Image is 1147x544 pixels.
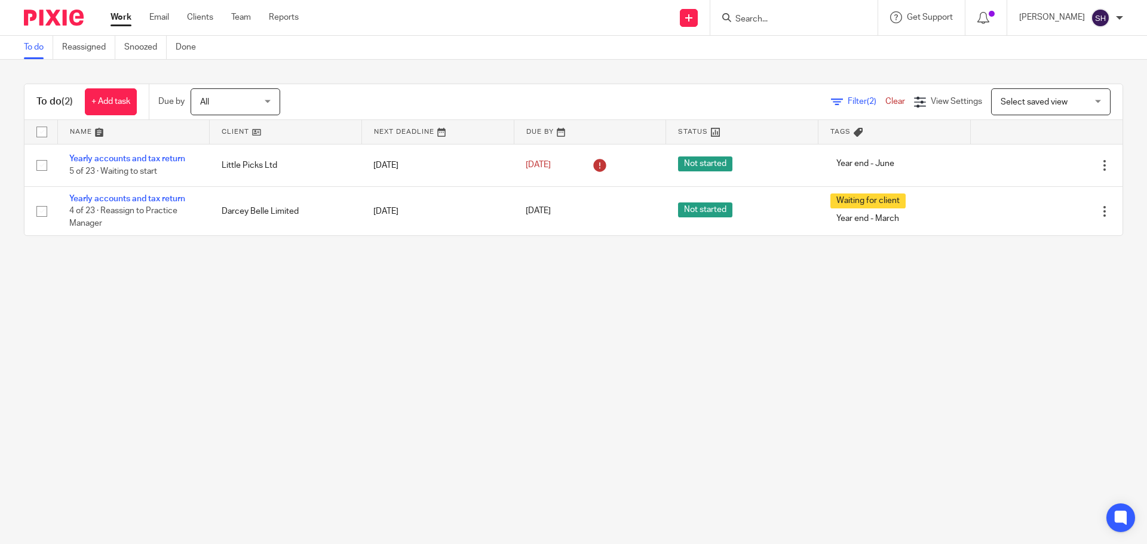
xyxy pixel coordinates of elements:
[176,36,205,59] a: Done
[231,11,251,23] a: Team
[830,156,900,171] span: Year end - June
[848,97,885,106] span: Filter
[1019,11,1085,23] p: [PERSON_NAME]
[678,156,732,171] span: Not started
[69,195,185,203] a: Yearly accounts and tax return
[85,88,137,115] a: + Add task
[210,144,362,186] td: Little Picks Ltd
[361,144,514,186] td: [DATE]
[149,11,169,23] a: Email
[830,211,905,226] span: Year end - March
[124,36,167,59] a: Snoozed
[361,186,514,235] td: [DATE]
[187,11,213,23] a: Clients
[1001,98,1068,106] span: Select saved view
[1091,8,1110,27] img: svg%3E
[830,193,906,208] span: Waiting for client
[62,97,73,106] span: (2)
[678,202,732,217] span: Not started
[526,161,551,170] span: [DATE]
[269,11,299,23] a: Reports
[867,97,876,106] span: (2)
[734,14,842,25] input: Search
[210,186,362,235] td: Darcey Belle Limited
[36,96,73,108] h1: To do
[24,10,84,26] img: Pixie
[158,96,185,107] p: Due by
[830,128,851,135] span: Tags
[69,207,177,228] span: 4 of 23 · Reassign to Practice Manager
[69,155,185,163] a: Yearly accounts and tax return
[885,97,905,106] a: Clear
[200,98,209,106] span: All
[69,167,157,176] span: 5 of 23 · Waiting to start
[24,36,53,59] a: To do
[526,207,551,216] span: [DATE]
[111,11,131,23] a: Work
[62,36,115,59] a: Reassigned
[931,97,982,106] span: View Settings
[907,13,953,21] span: Get Support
